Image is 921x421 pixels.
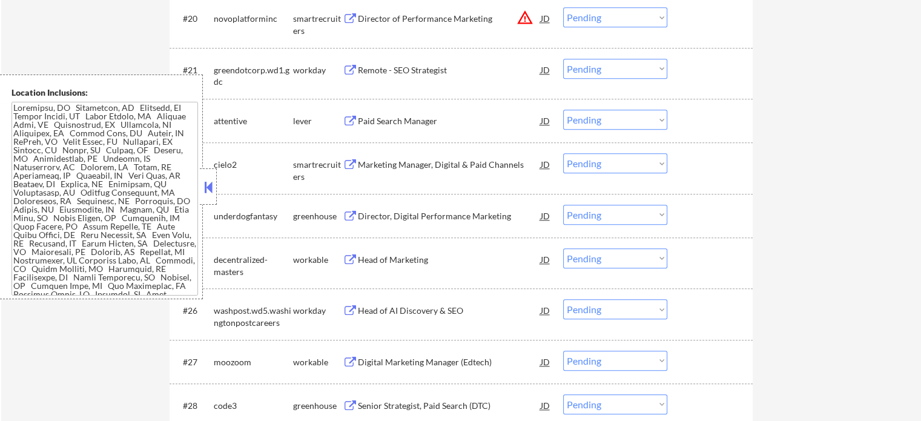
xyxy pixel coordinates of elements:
div: washpost.wd5.washingtonpostcareers [214,305,293,328]
button: warning_amber [517,9,533,26]
div: workday [293,64,343,76]
div: attentive [214,115,293,127]
div: Location Inclusions: [12,87,198,99]
div: Director of Performance Marketing [358,13,541,25]
div: JD [540,205,552,227]
div: workable [293,254,343,266]
div: cielo2 [214,159,293,171]
div: JD [540,351,552,373]
div: novoplatforminc [214,13,293,25]
div: #26 [183,305,204,317]
div: Head of Marketing [358,254,541,266]
div: Digital Marketing Manager (Edtech) [358,356,541,368]
div: greendotcorp.wd1.gdc [214,64,293,88]
div: #27 [183,356,204,368]
div: Head of AI Discovery & SEO [358,305,541,317]
div: Marketing Manager, Digital & Paid Channels [358,159,541,171]
div: JD [540,299,552,321]
div: #28 [183,400,204,412]
div: smartrecruiters [293,13,343,36]
div: JD [540,153,552,175]
div: JD [540,394,552,416]
div: lever [293,115,343,127]
div: underdogfantasy [214,210,293,222]
div: JD [540,248,552,270]
div: Paid Search Manager [358,115,541,127]
div: greenhouse [293,400,343,412]
div: Remote - SEO Strategist [358,64,541,76]
div: Director, Digital Performance Marketing [358,210,541,222]
div: code3 [214,400,293,412]
div: moozoom [214,356,293,368]
div: smartrecruiters [293,159,343,182]
div: workday [293,305,343,317]
div: JD [540,59,552,81]
div: workable [293,356,343,368]
div: greenhouse [293,210,343,222]
div: #20 [183,13,204,25]
div: #21 [183,64,204,76]
div: JD [540,110,552,131]
div: decentralized-masters [214,254,293,277]
div: Senior Strategist, Paid Search (DTC) [358,400,541,412]
div: JD [540,7,552,29]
